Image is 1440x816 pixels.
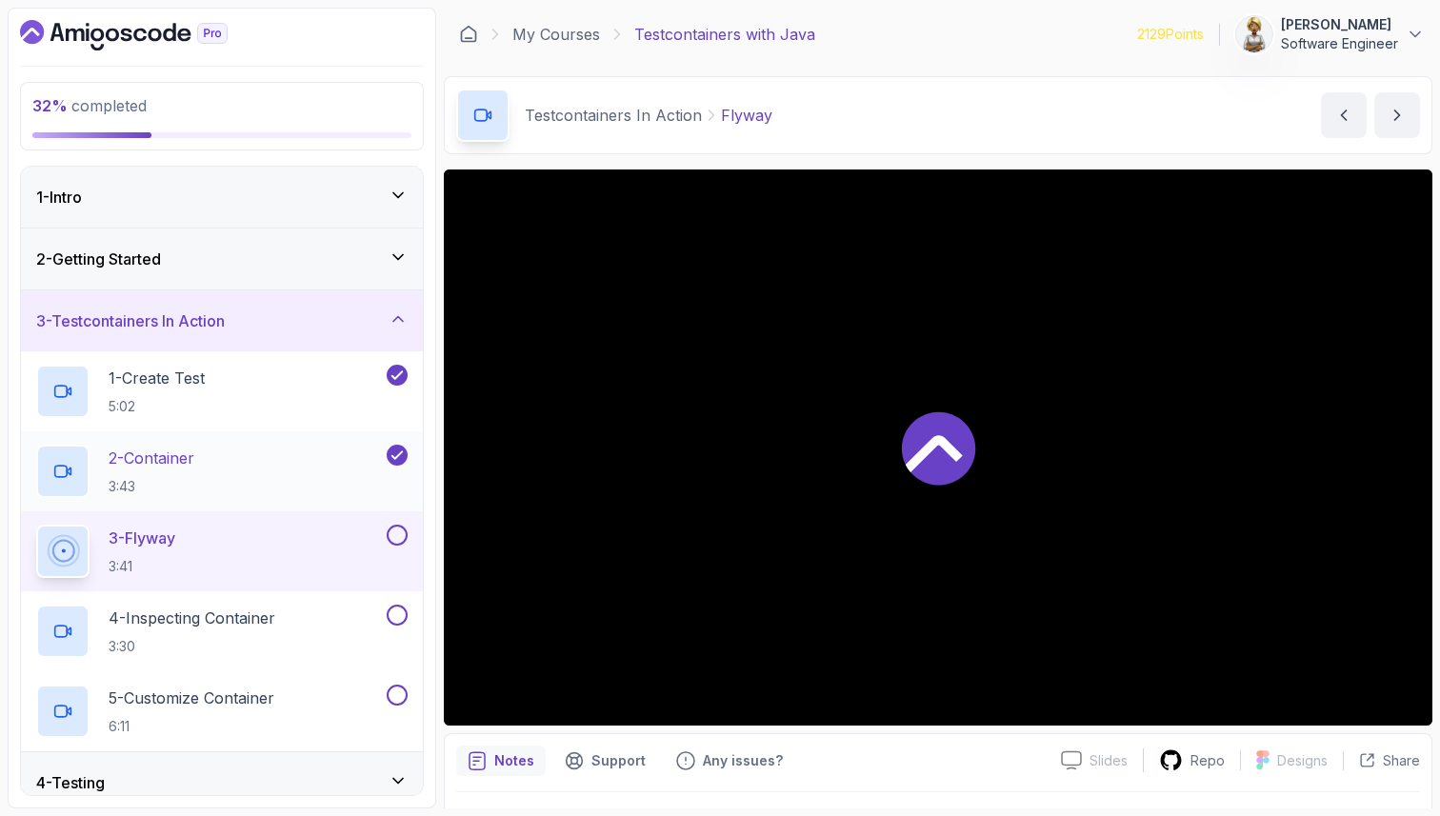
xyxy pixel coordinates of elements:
[36,365,408,418] button: 1-Create Test5:02
[36,525,408,578] button: 3-Flyway3:41
[512,23,600,46] a: My Courses
[109,367,205,389] p: 1 - Create Test
[1235,15,1425,53] button: user profile image[PERSON_NAME]Software Engineer
[1343,751,1420,770] button: Share
[525,104,702,127] p: Testcontainers In Action
[1236,16,1272,52] img: user profile image
[36,309,225,332] h3: 3 - Testcontainers In Action
[665,746,794,776] button: Feedback button
[1137,25,1204,44] p: 2129 Points
[553,746,657,776] button: Support button
[1090,751,1128,770] p: Slides
[36,445,408,498] button: 2-Container3:43
[109,717,274,736] p: 6:11
[1321,92,1367,138] button: previous content
[494,751,534,770] p: Notes
[1277,751,1328,770] p: Designs
[36,771,105,794] h3: 4 - Testing
[591,751,646,770] p: Support
[21,290,423,351] button: 3-Testcontainers In Action
[109,477,194,496] p: 3:43
[109,397,205,416] p: 5:02
[21,752,423,813] button: 4-Testing
[1374,92,1420,138] button: next content
[703,751,783,770] p: Any issues?
[109,447,194,469] p: 2 - Container
[36,248,161,270] h3: 2 - Getting Started
[109,527,175,549] p: 3 - Flyway
[21,167,423,228] button: 1-Intro
[1281,15,1398,34] p: [PERSON_NAME]
[1383,751,1420,770] p: Share
[109,607,275,629] p: 4 - Inspecting Container
[20,20,271,50] a: Dashboard
[1144,748,1240,772] a: Repo
[109,557,175,576] p: 3:41
[36,186,82,209] h3: 1 - Intro
[1190,751,1225,770] p: Repo
[721,104,772,127] p: Flyway
[36,685,408,738] button: 5-Customize Container6:11
[32,96,147,115] span: completed
[109,687,274,709] p: 5 - Customize Container
[1281,34,1398,53] p: Software Engineer
[459,25,478,44] a: Dashboard
[634,23,815,46] p: Testcontainers with Java
[32,96,68,115] span: 32 %
[36,605,408,658] button: 4-Inspecting Container3:30
[109,637,275,656] p: 3:30
[456,746,546,776] button: notes button
[21,229,423,289] button: 2-Getting Started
